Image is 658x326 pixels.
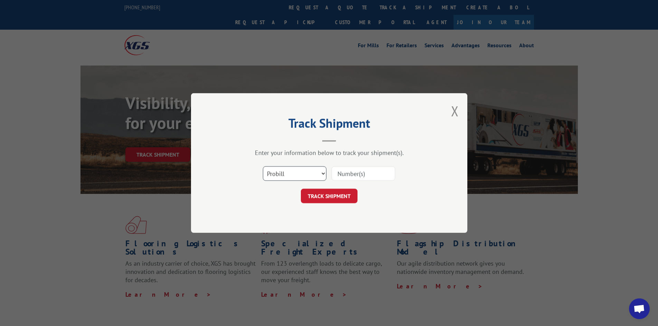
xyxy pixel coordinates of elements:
[629,298,650,319] a: Open chat
[451,102,459,120] button: Close modal
[226,149,433,157] div: Enter your information below to track your shipment(s).
[226,118,433,131] h2: Track Shipment
[332,166,395,181] input: Number(s)
[301,189,357,203] button: TRACK SHIPMENT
